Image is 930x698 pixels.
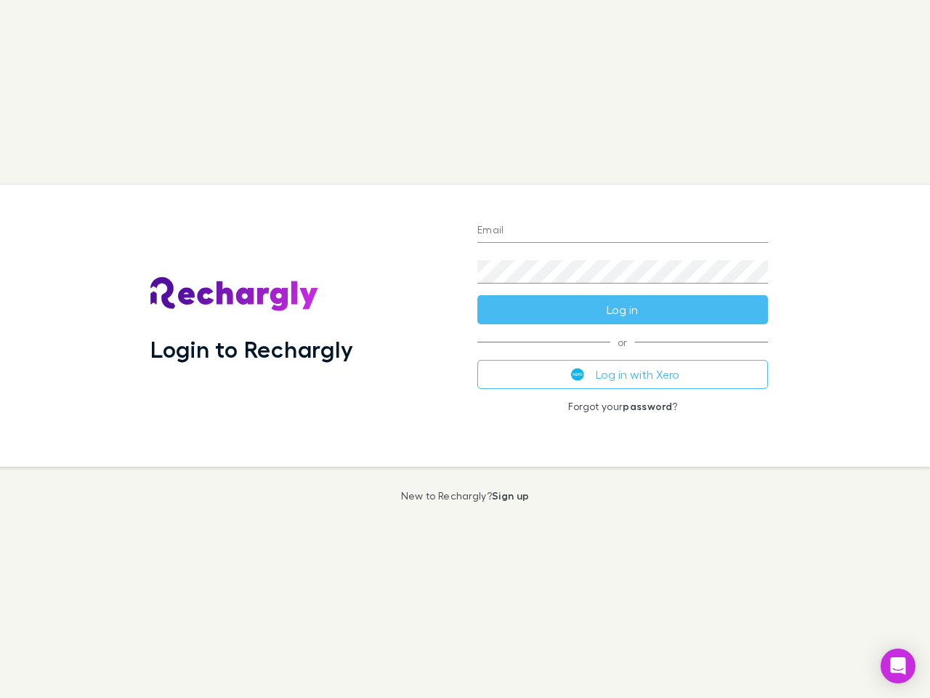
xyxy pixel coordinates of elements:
button: Log in [477,295,768,324]
a: Sign up [492,489,529,502]
div: Open Intercom Messenger [881,649,915,683]
a: password [623,400,672,412]
p: New to Rechargly? [401,490,530,502]
h1: Login to Rechargly [150,335,353,363]
img: Rechargly's Logo [150,277,319,312]
img: Xero's logo [571,368,584,381]
p: Forgot your ? [477,401,768,412]
button: Log in with Xero [477,360,768,389]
